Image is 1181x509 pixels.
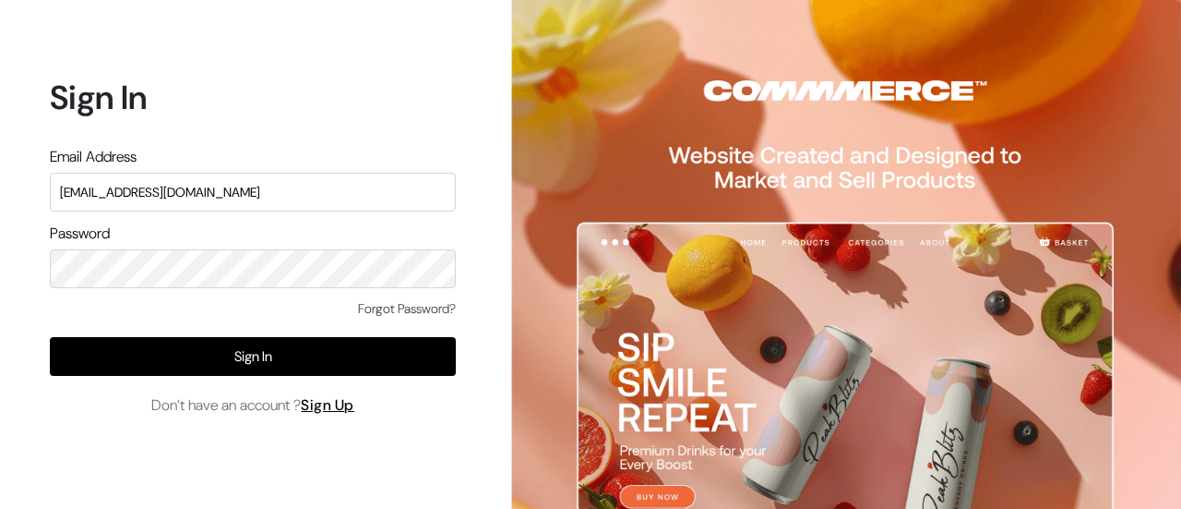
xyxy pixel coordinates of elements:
[301,395,354,415] a: Sign Up
[50,223,110,245] label: Password
[358,299,456,319] a: Forgot Password?
[50,337,456,376] button: Sign In
[50,78,456,117] h1: Sign In
[151,394,354,417] span: Don’t have an account ?
[50,146,137,168] label: Email Address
